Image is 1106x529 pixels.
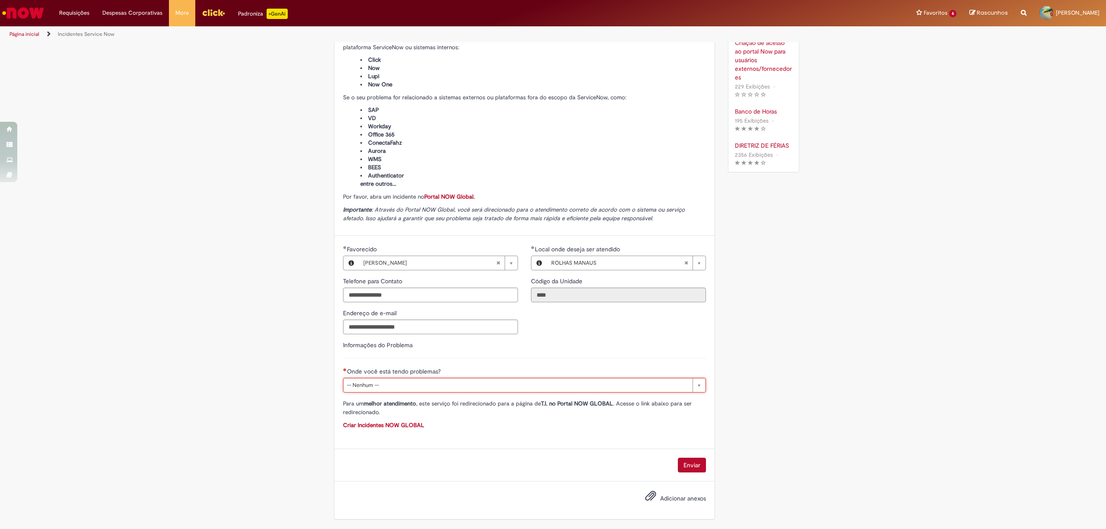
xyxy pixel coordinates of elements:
span: Se o seu problema for relacionado a sistemas externos ou plataformas fora do escopo da ServiceNow... [343,94,626,101]
input: Endereço de e-mail [343,320,518,334]
span: Despesas Corporativas [102,9,162,17]
span: Por favor, abra um incidente no [343,193,475,200]
strong: T.I. no [541,400,556,407]
span: : Através do Portal NOW Global, você será direcionado para o atendimento correto de acordo com o ... [343,206,685,222]
label: Somente leitura - Código da Unidade [531,277,584,285]
span: Abra este registro para relatar problemas relacionados a funcionalidades que estavam operando cor... [343,26,693,51]
a: Portal NOW Global. [424,193,475,200]
button: Enviar [678,458,706,472]
span: WMS [368,155,381,163]
span: Now One [368,81,392,88]
span: Onde você está tendo problemas? [347,367,442,375]
span: Rascunhos [977,9,1008,17]
span: Authenticator [368,172,404,179]
a: Banco de Horas [735,107,792,116]
span: Necessários [343,368,347,371]
a: Rascunhos [969,9,1008,17]
a: ROLHAS MANAUSLimpar campo Local onde deseja ser atendido [547,256,706,270]
label: Informações do Problema [343,341,413,349]
span: 6 [949,10,957,17]
span: Favoritos [924,9,947,17]
input: Código da Unidade [531,288,706,302]
span: Telefone para Contato [343,277,404,285]
span: entre outros... [360,180,396,187]
a: [PERSON_NAME]Limpar campo Favorecido [359,256,518,270]
a: Criação de acesso ao portal Now para usuários externos/fornecedores [735,38,792,82]
button: Favorecido, Visualizar este registro Sabrina Rodrigues Da Costa [343,256,359,270]
span: Obrigatório Preenchido [531,246,535,249]
span: • [770,115,775,127]
a: Criar Incidentes NOW GLOBAL [343,421,424,429]
span: Aurora [368,147,386,155]
abbr: Limpar campo Local onde deseja ser atendido [680,256,693,270]
span: Office 365 [368,131,394,138]
span: Click [368,56,381,63]
span: Workday [368,123,391,130]
span: [PERSON_NAME] [363,256,496,270]
span: SAP [368,106,379,114]
span: [PERSON_NAME] [1056,9,1100,16]
span: VD [368,114,376,122]
button: Adicionar anexos [643,488,658,508]
ul: Trilhas de página [6,26,731,42]
span: Endereço de e-mail [343,309,398,317]
span: 229 Exibições [735,83,770,90]
a: Incidentes Service Now [58,31,114,38]
span: Lupi [368,73,379,80]
span: Requisições [59,9,89,17]
span: • [772,81,777,92]
span: 2356 Exibições [735,151,773,158]
span: Obrigatório Preenchido [343,246,347,249]
a: DIRETRIZ DE FÉRIAS [735,141,792,150]
span: Para um , este serviço foi redirecionado para a página de . Acesse o link abaixo para ser redirec... [343,400,692,416]
span: 195 Exibições [735,117,769,124]
img: ServiceNow [1,4,45,22]
span: Necessários - Local onde deseja ser atendido [535,245,622,253]
span: Somente leitura - Código da Unidade [531,277,584,285]
span: • [775,149,780,161]
p: +GenAi [267,9,288,19]
strong: Importante [343,206,372,213]
strong: melhor atendimento [364,400,416,407]
abbr: Limpar campo Favorecido [492,256,505,270]
span: Favorecido, Sabrina Rodrigues Da Costa [347,245,378,253]
span: More [175,9,189,17]
span: -- Nenhum -- [347,378,688,392]
div: Padroniza [238,9,288,19]
span: ROLHAS MANAUS [551,256,684,270]
input: Telefone para Contato [343,288,518,302]
span: Adicionar anexos [660,495,706,503]
span: BEES [368,164,381,171]
button: Local onde deseja ser atendido, Visualizar este registro ROLHAS MANAUS [531,256,547,270]
span: Now [368,64,380,72]
img: click_logo_yellow_360x200.png [202,6,225,19]
span: ConectaFahz [368,139,402,146]
strong: Portal NOW GLOBAL [557,400,613,407]
a: Página inicial [10,31,39,38]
